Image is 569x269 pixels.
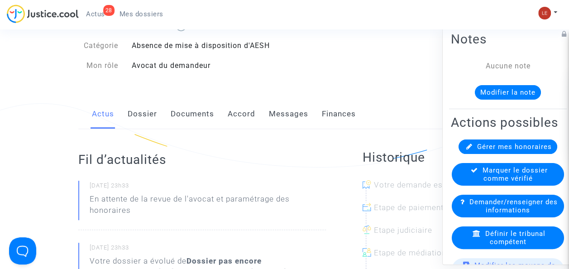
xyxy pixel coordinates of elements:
[86,10,105,18] span: Actus
[464,61,551,72] div: Aucune note
[9,237,36,264] iframe: Help Scout Beacon - Open
[469,198,558,214] span: Demander/renseigner des informations
[78,152,326,168] h2: Fil d’actualités
[362,149,491,165] h2: Historique
[103,5,115,16] div: 28
[373,180,468,189] span: Votre demande est close
[79,7,112,21] a: 28Actus
[451,115,565,130] h2: Actions possibles
[171,99,214,129] a: Documents
[538,7,551,19] img: 7d989c7df380ac848c7da5f314e8ff03
[112,7,171,21] a: Mes dossiers
[269,99,308,129] a: Messages
[7,5,79,23] img: jc-logo.svg
[125,60,285,71] div: Avocat du demandeur
[322,99,356,129] a: Finances
[128,99,157,129] a: Dossier
[125,40,285,51] div: Absence de mise à disposition d'AESH
[483,166,548,183] span: Marquer le dossier comme vérifié
[120,10,163,18] span: Mes dossiers
[477,143,552,151] span: Gérer mes honoraires
[451,31,565,47] h2: Notes
[90,193,326,221] p: En attente de la revue de l'avocat et paramétrage des honoraires
[92,99,114,129] a: Actus
[72,60,125,71] div: Mon rôle
[72,40,125,51] div: Catégorie
[90,244,326,255] small: [DATE] 23h33
[228,99,255,129] a: Accord
[485,230,545,246] span: Définir le tribunal compétent
[475,85,541,100] button: Modifier la note
[90,182,326,193] small: [DATE] 23h33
